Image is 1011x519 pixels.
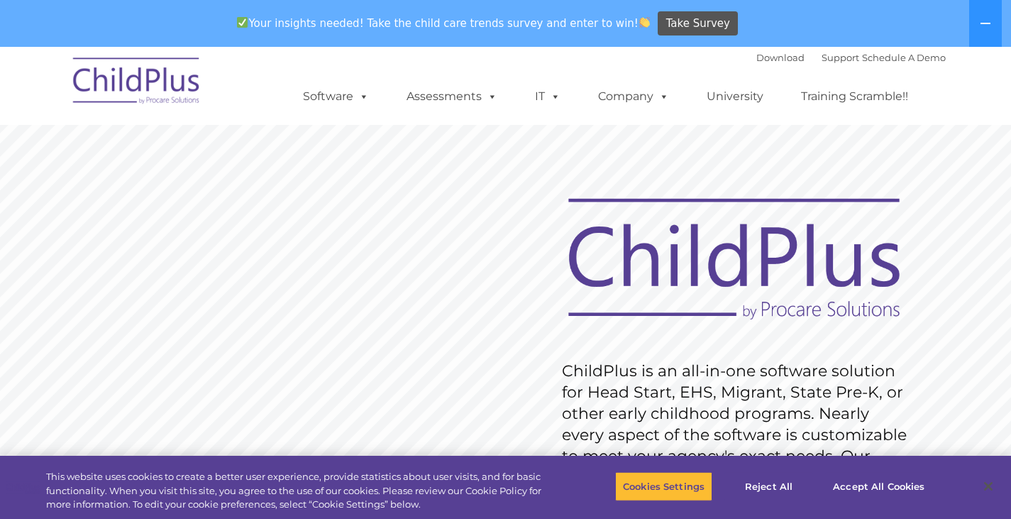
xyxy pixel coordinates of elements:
[973,471,1004,502] button: Close
[231,9,656,37] span: Your insights needed! Take the child care trends survey and enter to win!
[756,52,805,63] a: Download
[584,82,683,111] a: Company
[639,17,650,28] img: 👏
[787,82,922,111] a: Training Scramble!!
[66,48,208,119] img: ChildPlus by Procare Solutions
[289,82,383,111] a: Software
[825,471,932,501] button: Accept All Cookies
[692,82,778,111] a: University
[756,52,946,63] font: |
[724,471,813,501] button: Reject All
[658,11,738,36] a: Take Survey
[521,82,575,111] a: IT
[562,361,914,510] rs-layer: ChildPlus is an all-in-one software solution for Head Start, EHS, Migrant, State Pre-K, or other ...
[822,52,859,63] a: Support
[615,471,712,501] button: Cookies Settings
[237,17,248,28] img: ✅
[666,11,730,36] span: Take Survey
[862,52,946,63] a: Schedule A Demo
[392,82,512,111] a: Assessments
[46,470,556,512] div: This website uses cookies to create a better user experience, provide statistics about user visit...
